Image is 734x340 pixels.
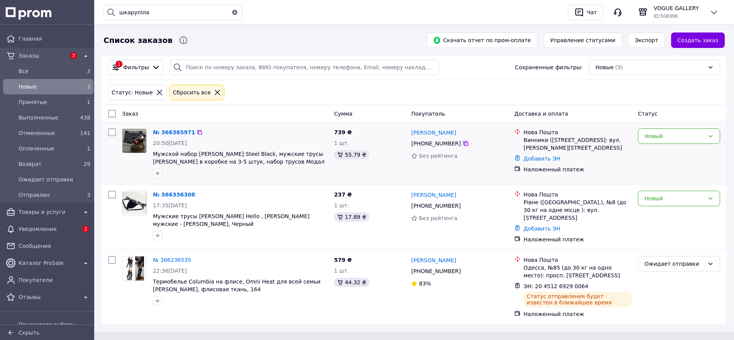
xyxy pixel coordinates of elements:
div: Наложенный платеж [524,310,632,318]
span: VOGUE GALLERY [654,4,703,12]
span: Без рейтинга [419,215,457,221]
span: 237 ₴ [334,191,352,198]
button: Экспорт [628,32,665,48]
span: 438 [80,114,90,121]
a: № 366336308 [153,191,195,198]
span: 141 [80,130,90,136]
a: № 366236535 [153,257,191,263]
button: Чат [568,5,603,20]
input: Поиск по кабинету [103,5,242,20]
span: 3 [87,192,90,198]
span: ID: 508996 [654,14,678,19]
a: Фото товару [122,128,147,153]
span: 20:50[DATE] [153,140,187,146]
div: Статус: Новые [110,88,154,97]
a: [PERSON_NAME] [411,129,456,137]
span: Возврат [19,160,75,168]
div: Новый [644,132,704,140]
span: 1 шт. [334,140,349,146]
span: Оплаченные [19,145,75,152]
span: Отмененные [19,129,75,137]
div: Статус отправления будет известен в ближайшее время [524,292,632,307]
span: Показатели работы компании [19,321,90,336]
div: Одесса, №85 (до 30 кг на одно место): просп. [STREET_ADDRESS] [524,264,632,279]
div: Наложенный платеж [524,236,632,243]
a: Фото товару [122,191,147,215]
span: 2 [82,226,89,232]
span: 83% [419,280,431,287]
img: Фото товару [125,256,144,280]
div: [PHONE_NUMBER] [410,266,462,277]
span: Принятые [19,98,75,106]
div: [PHONE_NUMBER] [410,200,462,211]
span: Покупатели [19,276,90,284]
div: 44.32 ₴ [334,278,369,287]
a: Создать заказ [671,32,725,48]
div: Новый [644,194,704,203]
div: Нова Пошта [524,191,632,198]
a: Термобелье Columbia на флисе, Omni Heat для всей семьи [PERSON_NAME], флисовая ткань, 164 [153,278,320,292]
span: 3 [87,84,90,90]
span: Без рейтинга [419,153,457,159]
span: 3 [87,68,90,74]
span: ЭН: 20 4512 6929 0064 [524,283,588,289]
div: Рівне ([GEOGRAPHIC_DATA].), №8 (до 30 кг на одне місце ): вул. [STREET_ADDRESS] [524,198,632,222]
span: Доставка и оплата [514,111,568,117]
span: Фильтры [123,63,149,71]
span: 17:35[DATE] [153,202,187,208]
span: 3 [70,52,77,59]
span: Сообщения [19,242,90,250]
span: Заказы [19,52,66,60]
a: № 366365971 [153,129,195,135]
a: [PERSON_NAME] [411,256,456,264]
a: Мужской набор [PERSON_NAME] Steel Black, мужские трусы [PERSON_NAME] в коробке на 3-5 штук, набор... [153,151,325,165]
span: Главная [19,35,90,43]
img: Фото товару [122,192,146,214]
div: Чат [585,7,598,18]
span: Новые [19,83,75,91]
span: Все [19,67,75,75]
div: Нова Пошта [524,256,632,264]
div: 55.79 ₴ [334,150,369,159]
a: Добавить ЭН [524,226,560,232]
span: Новые [595,63,614,71]
span: Выполненные [19,114,75,121]
a: Мужские трусы [PERSON_NAME] Hello , [PERSON_NAME] мужские - [PERSON_NAME], Черный [153,213,310,227]
div: Винники ([STREET_ADDRESS]: вул. [PERSON_NAME][STREET_ADDRESS] [524,136,632,152]
div: Наложенный платеж [524,166,632,173]
button: Скачать отчет по пром-оплате [426,32,537,48]
img: Фото товару [122,129,146,153]
a: [PERSON_NAME] [411,191,456,199]
span: Заказ [122,111,138,117]
div: Сбросить все [171,88,212,97]
span: Сохраненные фильтры: [515,63,583,71]
span: Статус [638,111,658,117]
div: Ожидает отправки [644,260,704,268]
div: [PHONE_NUMBER] [410,138,462,149]
span: Сумма [334,111,353,117]
span: Отправлен [19,191,75,199]
span: Список заказов [103,35,173,46]
span: 29 [83,161,90,167]
a: Добавить ЭН [524,155,560,162]
span: 579 ₴ [334,257,352,263]
span: Отзывы [19,293,78,301]
a: Фото товару [122,256,147,281]
div: 17.89 ₴ [334,212,369,222]
span: 1 [87,99,90,105]
span: (3) [615,64,623,70]
span: Уведомления [19,225,78,233]
span: 1 [87,145,90,152]
button: Управление статусами [544,32,622,48]
span: Каталог ProSale [19,259,78,267]
span: Товары и услуги [19,208,78,216]
span: Ожидает отправки [19,176,90,183]
span: 739 ₴ [334,129,352,135]
div: Нова Пошта [524,128,632,136]
span: 1 шт. [334,268,349,274]
input: Поиск по номеру заказа, ФИО покупателя, номеру телефона, Email, номеру накладной [170,60,439,75]
span: 22:36[DATE] [153,268,187,274]
span: Покупатель [411,111,445,117]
